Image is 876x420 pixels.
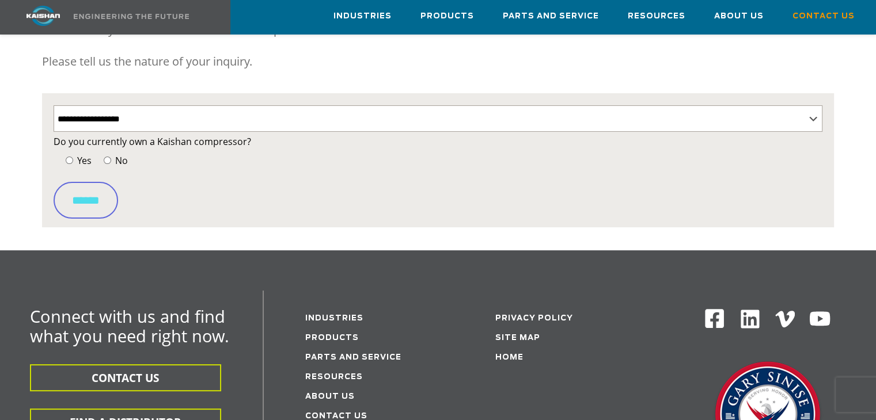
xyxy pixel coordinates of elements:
span: Connect with us and find what you need right now. [30,305,229,347]
a: Industries [333,1,392,32]
a: Industries [305,315,363,322]
input: Yes [66,156,73,164]
span: Products [420,10,474,23]
a: Resources [305,373,363,381]
span: Resources [628,10,685,23]
img: Youtube [809,308,831,330]
img: Engineering the future [74,14,189,19]
p: Please tell us the nature of your inquiry. [42,50,834,73]
a: Resources [628,1,685,32]
img: Vimeo [775,311,795,327]
a: Privacy Policy [495,315,573,322]
a: Contact Us [305,413,367,420]
img: Linkedin [739,308,761,330]
span: Contact Us [792,10,855,23]
form: Contact form [54,133,822,219]
a: Parts and Service [503,1,599,32]
label: Do you currently own a Kaishan compressor? [54,133,822,150]
span: About Us [714,10,764,23]
button: CONTACT US [30,364,221,391]
a: Home [495,354,524,361]
input: No [104,156,111,164]
img: Facebook [704,308,725,329]
a: About Us [714,1,764,32]
a: Products [305,334,359,342]
span: No [113,154,128,167]
a: Parts and service [305,354,401,361]
a: Products [420,1,474,32]
a: About Us [305,393,355,400]
a: Site Map [495,334,540,342]
span: Parts and Service [503,10,599,23]
span: Industries [333,10,392,23]
a: Contact Us [792,1,855,32]
span: Yes [75,154,92,167]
